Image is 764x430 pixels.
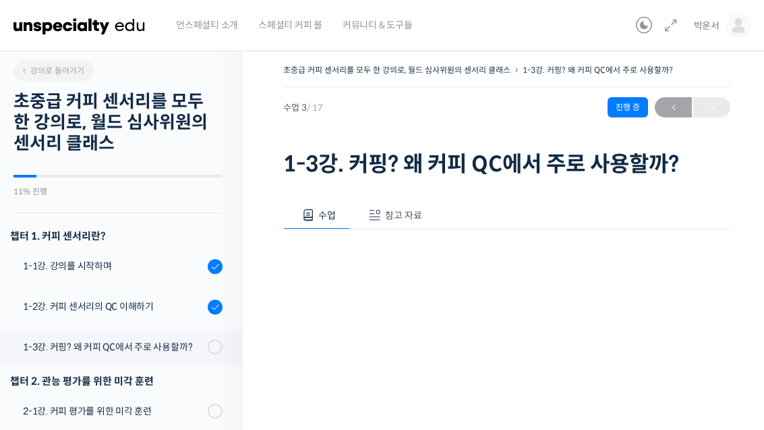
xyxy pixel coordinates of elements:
[283,151,730,177] h1: 1-3강. 커핑? 왜 커피 QC에서 주로 사용할까?
[655,99,692,117] span: ←
[23,340,204,354] div: 1-3강. 커핑? 왜 커피 QC에서 주로 사용할까?
[608,97,648,117] div: 진행 중
[13,188,223,196] div: 11% 진행
[655,97,692,117] a: ←이전
[23,259,204,273] div: 1-1강. 강의를 시작하며
[13,61,94,81] a: 강의로 돌아가기
[307,102,323,113] span: / 17
[318,209,336,221] span: 수업
[10,372,223,390] div: 챕터 2. 관능 평가를 위한 미각 훈련
[283,65,510,75] a: 초중급 커피 센서리를 모두 한 강의로, 월드 심사위원의 센서리 클래스
[523,65,673,75] a: 1-3강. 커핑? 왜 커피 QC에서 주로 사용할까?
[694,20,719,32] span: 박운서
[23,299,204,314] div: 1-2강. 커피 센서리의 QC 이해하기
[10,227,223,245] h3: 챕터 1. 커피 센서리란?
[283,103,323,112] span: 수업 3
[385,209,422,221] span: 참고 자료
[13,91,223,155] h2: 초중급 커피 센서리를 모두 한 강의로, 월드 심사위원의 센서리 클래스
[23,404,204,419] div: 2-1강. 커피 평가를 위한 미각 훈련
[20,65,84,76] span: 강의로 돌아가기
